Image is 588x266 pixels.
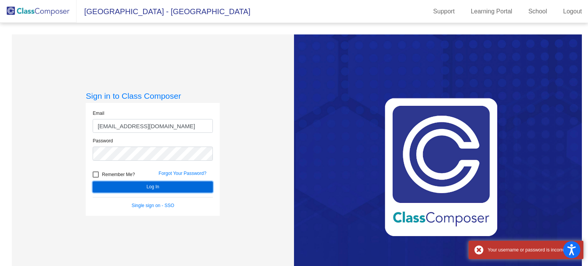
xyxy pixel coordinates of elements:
[522,5,553,18] a: School
[488,246,578,253] div: Your username or password is incorrect
[77,5,250,18] span: [GEOGRAPHIC_DATA] - [GEOGRAPHIC_DATA]
[93,137,113,144] label: Password
[93,110,104,117] label: Email
[557,5,588,18] a: Logout
[86,91,220,101] h3: Sign in to Class Composer
[102,170,135,179] span: Remember Me?
[465,5,519,18] a: Learning Portal
[132,203,174,208] a: Single sign on - SSO
[93,181,213,193] button: Log In
[158,171,206,176] a: Forgot Your Password?
[427,5,461,18] a: Support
